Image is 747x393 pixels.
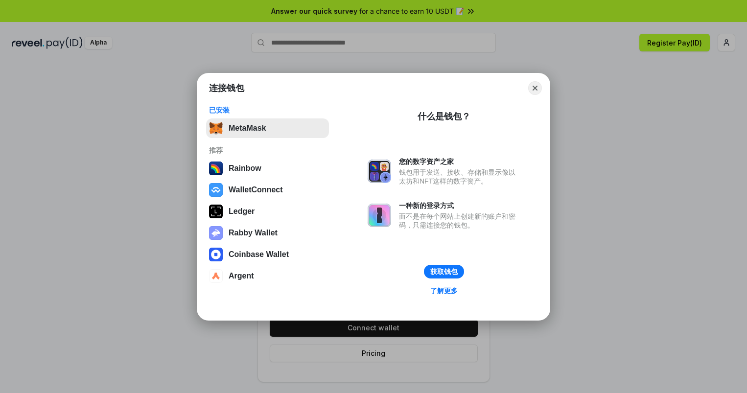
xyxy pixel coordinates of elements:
button: Coinbase Wallet [206,245,329,264]
img: svg+xml,%3Csvg%20width%3D%2228%22%20height%3D%2228%22%20viewBox%3D%220%200%2028%2028%22%20fill%3D... [209,248,223,261]
div: 获取钱包 [430,267,458,276]
div: 而不是在每个网站上创建新的账户和密码，只需连接您的钱包。 [399,212,520,230]
div: Ledger [229,207,255,216]
div: 推荐 [209,146,326,155]
img: svg+xml,%3Csvg%20width%3D%2228%22%20height%3D%2228%22%20viewBox%3D%220%200%2028%2028%22%20fill%3D... [209,183,223,197]
button: MetaMask [206,118,329,138]
div: Coinbase Wallet [229,250,289,259]
img: svg+xml,%3Csvg%20xmlns%3D%22http%3A%2F%2Fwww.w3.org%2F2000%2Fsvg%22%20fill%3D%22none%22%20viewBox... [368,160,391,183]
div: MetaMask [229,124,266,133]
a: 了解更多 [424,284,464,297]
h1: 连接钱包 [209,82,244,94]
div: WalletConnect [229,185,283,194]
button: Close [528,81,542,95]
button: Rabby Wallet [206,223,329,243]
div: 了解更多 [430,286,458,295]
div: 您的数字资产之家 [399,157,520,166]
img: svg+xml,%3Csvg%20xmlns%3D%22http%3A%2F%2Fwww.w3.org%2F2000%2Fsvg%22%20width%3D%2228%22%20height%3... [209,205,223,218]
div: 钱包用于发送、接收、存储和显示像以太坊和NFT这样的数字资产。 [399,168,520,185]
img: svg+xml,%3Csvg%20xmlns%3D%22http%3A%2F%2Fwww.w3.org%2F2000%2Fsvg%22%20fill%3D%22none%22%20viewBox... [368,204,391,227]
button: Ledger [206,202,329,221]
button: Rainbow [206,159,329,178]
img: svg+xml,%3Csvg%20fill%3D%22none%22%20height%3D%2233%22%20viewBox%3D%220%200%2035%2033%22%20width%... [209,121,223,135]
button: Argent [206,266,329,286]
div: 已安装 [209,106,326,115]
button: WalletConnect [206,180,329,200]
div: Rainbow [229,164,261,173]
img: svg+xml,%3Csvg%20width%3D%22120%22%20height%3D%22120%22%20viewBox%3D%220%200%20120%20120%22%20fil... [209,162,223,175]
div: Argent [229,272,254,280]
div: 一种新的登录方式 [399,201,520,210]
div: Rabby Wallet [229,229,278,237]
button: 获取钱包 [424,265,464,278]
div: 什么是钱包？ [418,111,470,122]
img: svg+xml,%3Csvg%20width%3D%2228%22%20height%3D%2228%22%20viewBox%3D%220%200%2028%2028%22%20fill%3D... [209,269,223,283]
img: svg+xml,%3Csvg%20xmlns%3D%22http%3A%2F%2Fwww.w3.org%2F2000%2Fsvg%22%20fill%3D%22none%22%20viewBox... [209,226,223,240]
